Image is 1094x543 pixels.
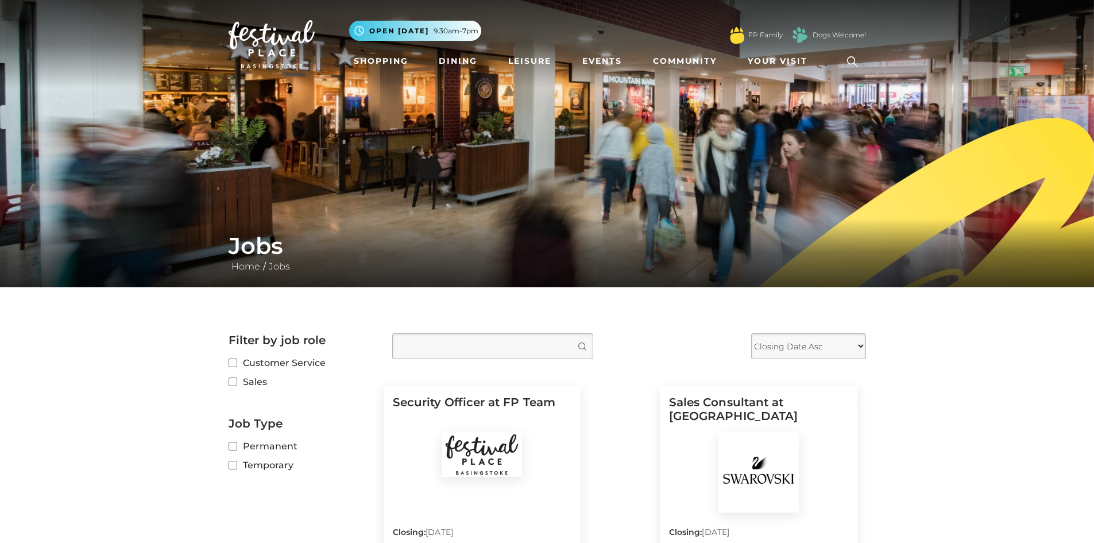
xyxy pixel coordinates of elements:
img: Swarovski [718,432,799,513]
h5: Sales Consultant at [GEOGRAPHIC_DATA] [669,395,848,432]
a: Dogs Welcome! [813,30,866,40]
h5: Security Officer at FP Team [393,395,572,432]
label: Sales [229,375,375,389]
h2: Filter by job role [229,333,375,347]
h2: Job Type [229,417,375,430]
a: Shopping [349,51,413,72]
a: Events [578,51,627,72]
a: Your Visit [743,51,818,72]
a: Leisure [504,51,556,72]
a: Community [648,51,721,72]
button: Open [DATE] 9.30am-7pm [349,21,481,41]
a: Dining [434,51,482,72]
label: Permanent [229,439,375,453]
h1: Jobs [229,232,866,260]
label: Customer Service [229,356,375,370]
img: Festival Place [442,432,522,477]
a: FP Family [748,30,783,40]
span: Your Visit [748,55,807,67]
strong: Closing: [669,527,702,537]
a: Jobs [266,261,293,272]
a: Home [229,261,263,272]
strong: Closing: [393,527,426,537]
p: [DATE] [669,526,848,542]
label: Temporary [229,458,375,472]
div: / [220,232,875,274]
p: [DATE] [393,526,572,542]
span: Open [DATE] [369,26,429,36]
span: 9.30am-7pm [434,26,478,36]
img: Festival Place Logo [229,20,315,68]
